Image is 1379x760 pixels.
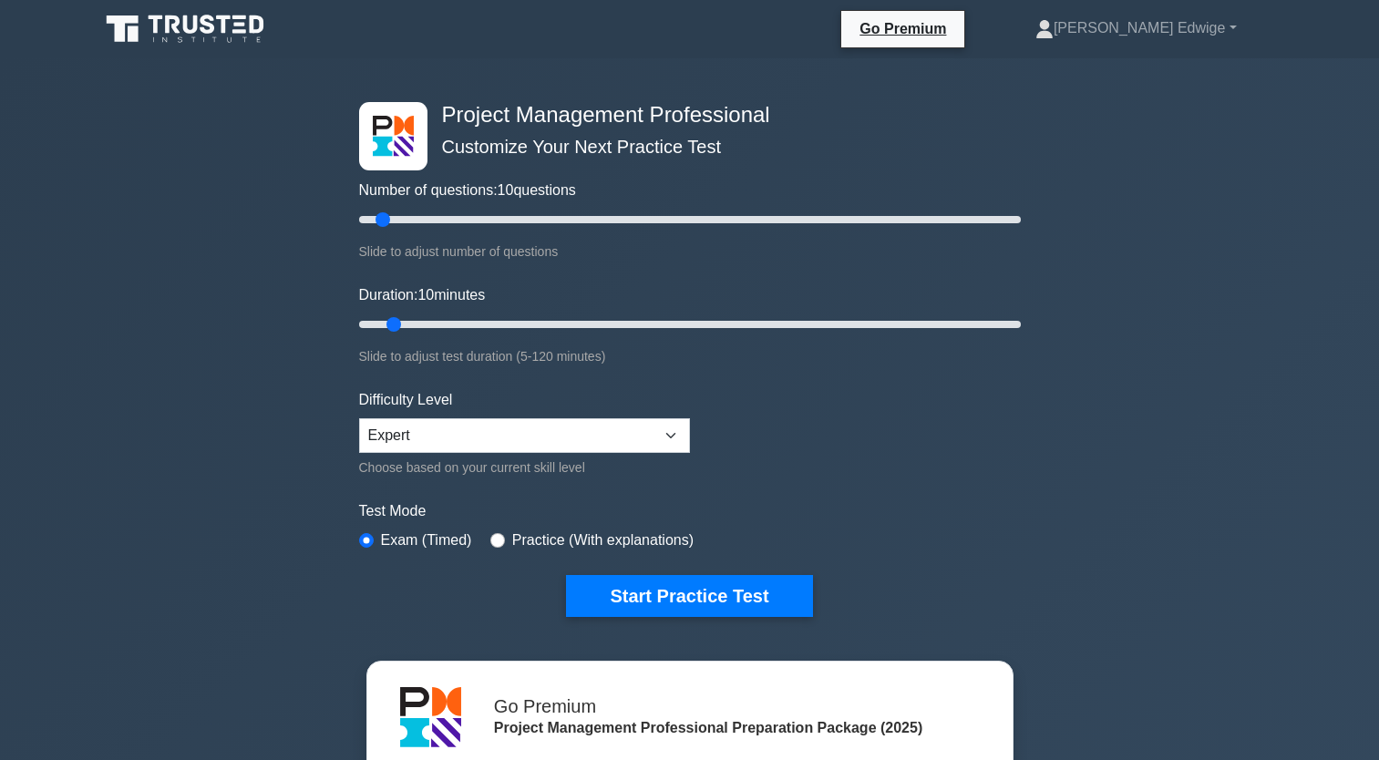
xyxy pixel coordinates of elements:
[435,136,931,158] h5: Customize Your Next Practice Test
[498,182,514,198] span: 10
[417,287,434,303] span: 10
[359,389,453,411] label: Difficulty Level
[359,180,576,201] label: Number of questions: questions
[512,529,694,551] label: Practice (With explanations)
[359,500,1021,522] label: Test Mode
[359,457,690,478] div: Choose based on your current skill level
[359,284,486,306] label: Duration: minutes
[849,17,957,40] a: Go Premium
[435,102,931,128] h4: Project Management Professional
[381,529,472,551] label: Exam (Timed)
[359,345,1021,367] div: Slide to adjust test duration (5-120 minutes)
[359,241,1021,262] div: Slide to adjust number of questions
[992,10,1281,46] a: [PERSON_NAME] Edwige
[566,575,812,617] button: Start Practice Test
